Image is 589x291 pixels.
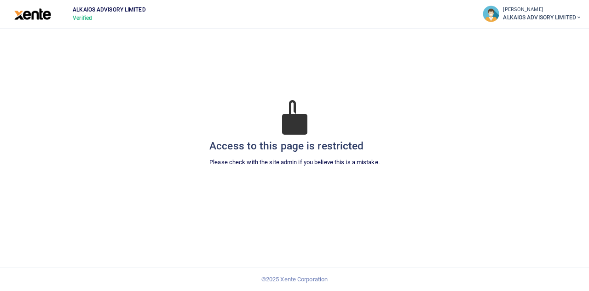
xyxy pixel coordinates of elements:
img: logo-large [14,8,52,20]
h3: Access to this page is restricted [209,139,380,153]
span: ALKAIOS ADVISORY LIMITED [503,13,582,22]
a: logo-large logo-large [14,10,52,17]
p: Please check with the site admin if you believe this is a mistake. [209,158,380,167]
small: [PERSON_NAME] [503,6,582,14]
span: Verified [69,14,149,22]
a: profile-user [PERSON_NAME] ALKAIOS ADVISORY LIMITED [483,6,582,22]
span: ALKAIOS ADVISORY LIMITED [69,6,149,14]
img: profile-user [483,6,499,22]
